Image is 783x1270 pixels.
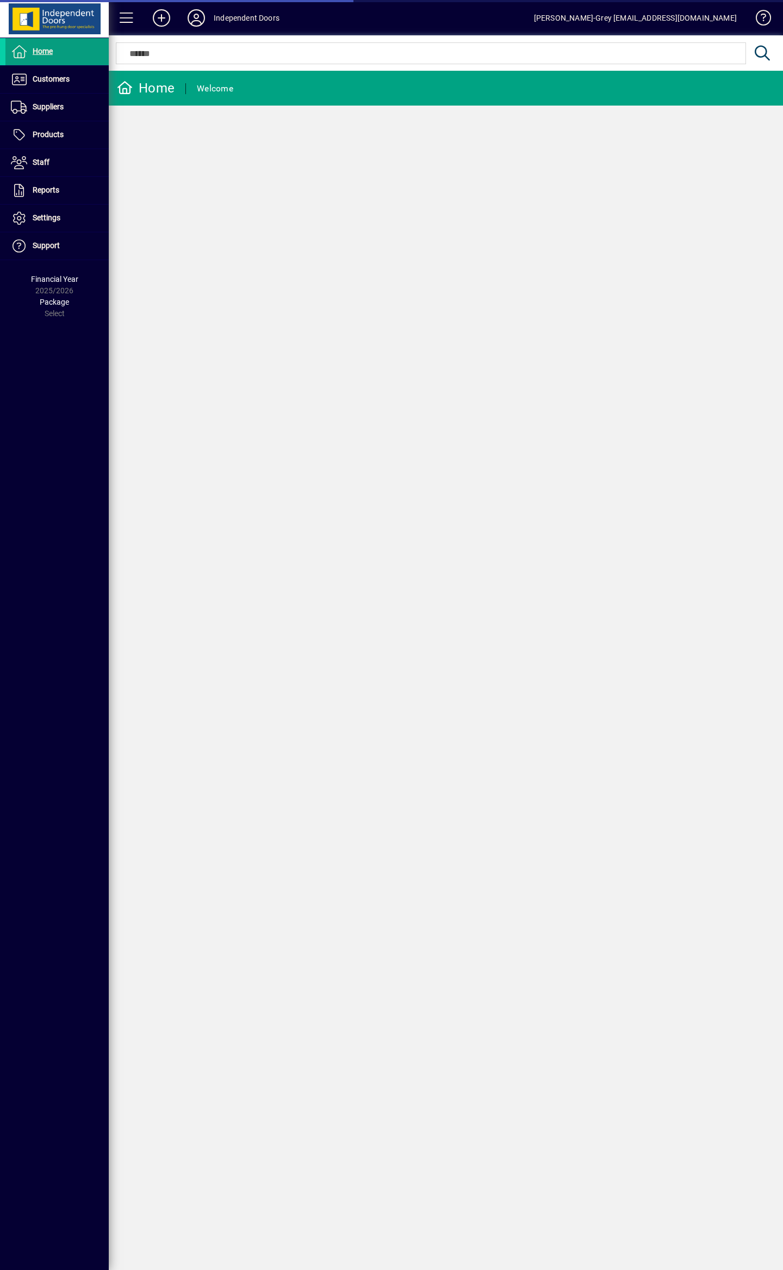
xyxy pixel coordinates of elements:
[33,130,64,139] span: Products
[5,177,109,204] a: Reports
[179,8,214,28] button: Profile
[197,80,233,97] div: Welcome
[33,102,64,111] span: Suppliers
[5,205,109,232] a: Settings
[31,275,78,283] span: Financial Year
[144,8,179,28] button: Add
[5,66,109,93] a: Customers
[214,9,279,27] div: Independent Doors
[534,9,737,27] div: [PERSON_NAME]-Grey [EMAIL_ADDRESS][DOMAIN_NAME]
[33,213,60,222] span: Settings
[5,94,109,121] a: Suppliers
[748,2,769,38] a: Knowledge Base
[33,47,53,56] span: Home
[5,121,109,149] a: Products
[33,241,60,250] span: Support
[5,149,109,176] a: Staff
[33,158,49,167] span: Staff
[33,75,70,83] span: Customers
[5,232,109,260] a: Support
[33,186,59,194] span: Reports
[117,79,175,97] div: Home
[40,298,69,306] span: Package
